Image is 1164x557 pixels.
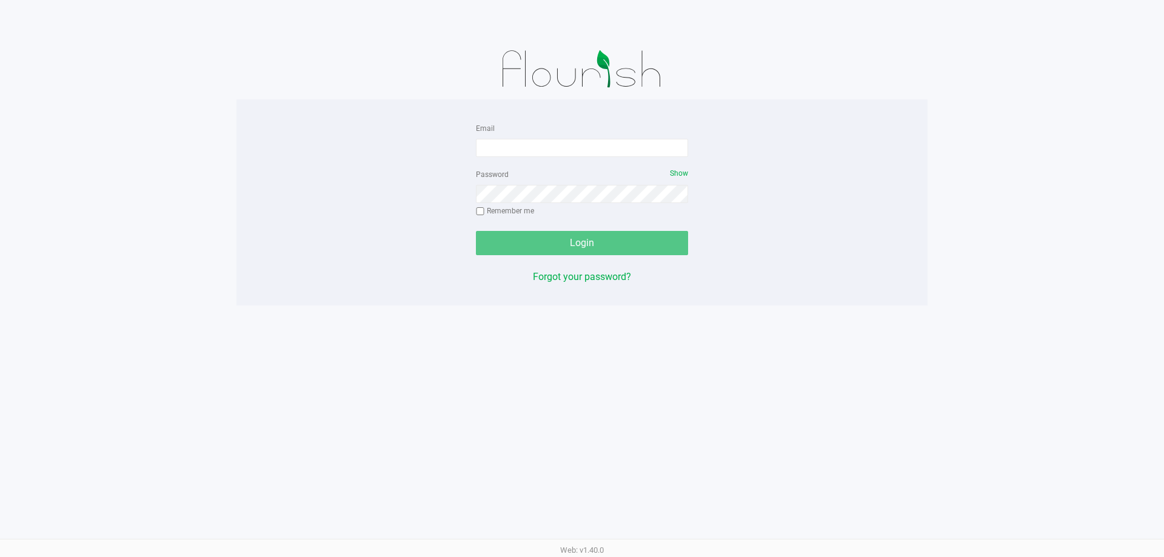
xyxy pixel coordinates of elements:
label: Email [476,123,495,134]
button: Forgot your password? [533,270,631,284]
input: Remember me [476,207,484,216]
label: Password [476,169,509,180]
span: Show [670,169,688,178]
span: Web: v1.40.0 [560,545,604,555]
label: Remember me [476,205,534,216]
